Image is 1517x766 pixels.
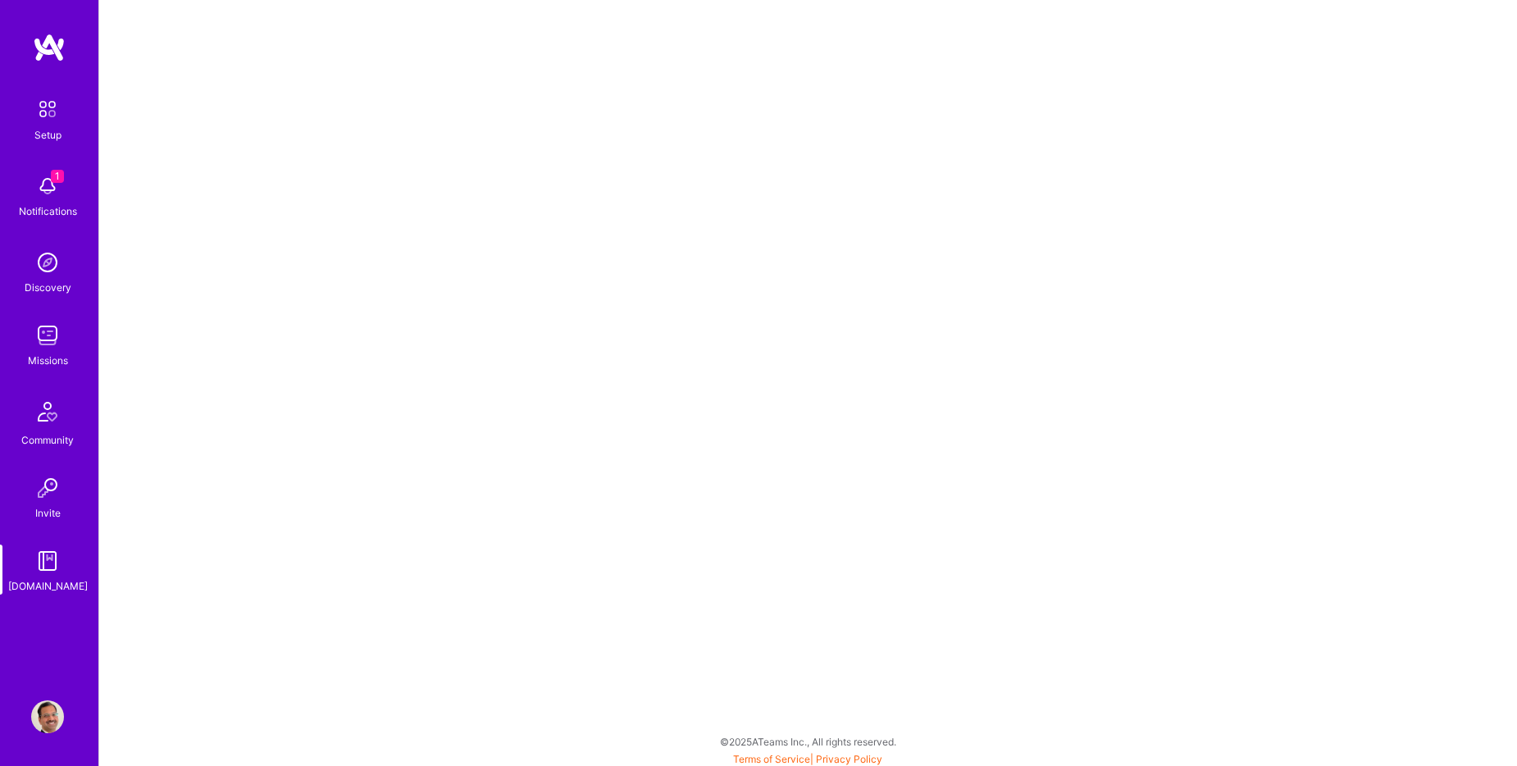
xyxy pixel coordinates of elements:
img: logo [33,33,66,62]
span: 1 [51,170,64,183]
div: Discovery [25,279,71,296]
img: teamwork [31,319,64,352]
img: Invite [31,472,64,504]
div: Invite [35,504,61,522]
img: Community [28,392,67,431]
a: Terms of Service [733,753,810,765]
div: Community [21,431,74,449]
div: © 2025 ATeams Inc., All rights reserved. [98,721,1517,762]
a: Privacy Policy [816,753,882,765]
img: guide book [31,545,64,577]
img: bell [31,170,64,203]
img: discovery [31,246,64,279]
img: setup [30,92,65,126]
img: User Avatar [31,700,64,733]
div: Missions [28,352,68,369]
div: Notifications [19,203,77,220]
div: Setup [34,126,61,144]
a: User Avatar [27,700,68,733]
span: | [733,753,882,765]
div: [DOMAIN_NAME] [8,577,88,595]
